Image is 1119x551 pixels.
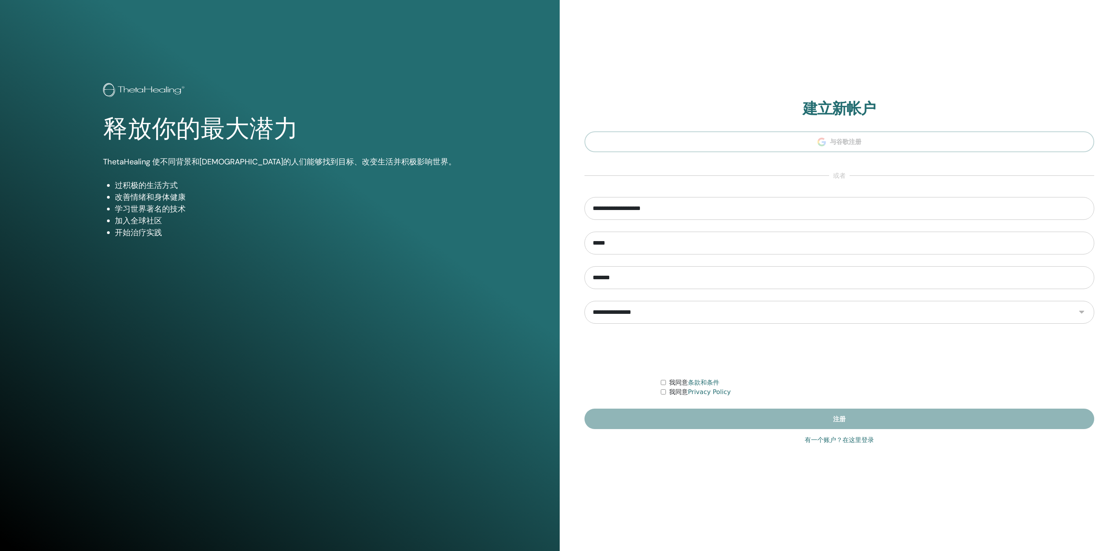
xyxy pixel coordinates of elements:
li: 开始治疗实践 [115,227,456,238]
label: 我同意 [669,387,731,397]
span: 或者 [829,171,850,181]
p: ThetaHealing 使不同背景和[DEMOGRAPHIC_DATA]的人们能够找到目标、改变生活并积极影响世界。 [103,156,456,168]
iframe: reCAPTCHA [780,335,899,366]
a: 条款和条件 [688,379,719,386]
li: 学习世界著名的技术 [115,203,456,215]
a: 有一个账户？在这里登录 [805,435,874,445]
li: 改善情绪和身体健康 [115,191,456,203]
li: 过积极的生活方式 [115,179,456,191]
li: 加入全球社区 [115,215,456,227]
h1: 释放你的最大潜力 [103,114,456,144]
label: 我同意 [669,378,719,387]
h2: 建立新帐户 [584,100,1095,118]
a: Privacy Policy [688,388,731,396]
